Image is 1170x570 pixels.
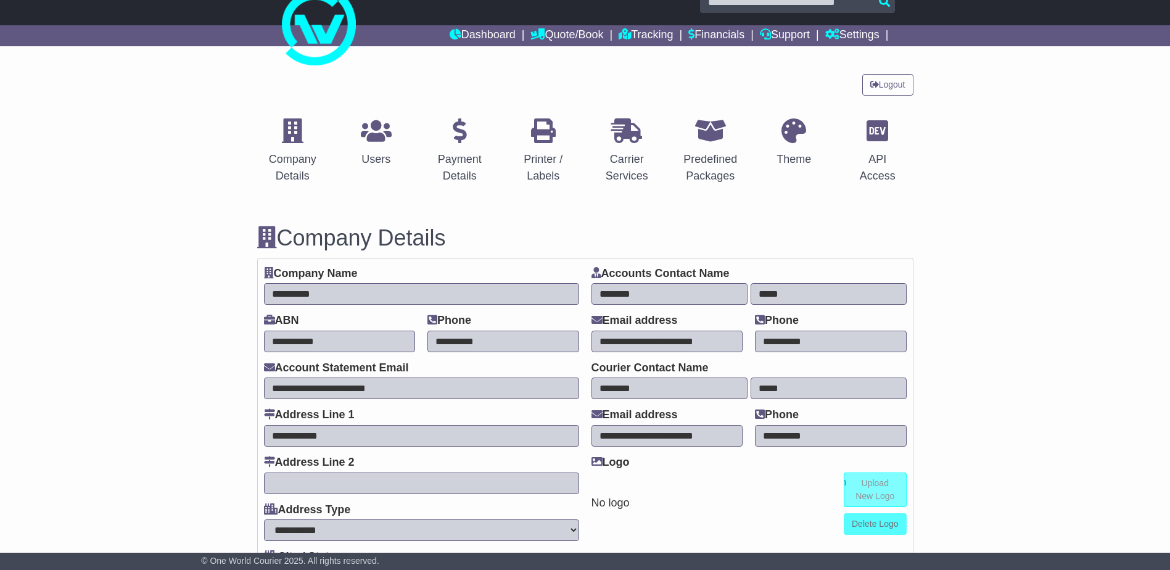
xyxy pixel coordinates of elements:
a: Payment Details [424,114,496,189]
label: ABN [264,314,299,328]
div: Printer / Labels [516,151,571,184]
a: Tracking [619,25,673,46]
a: API Access [842,114,913,189]
a: Users [353,114,400,172]
label: Address Line 1 [264,408,355,422]
label: Address Type [264,503,351,517]
a: Dashboard [450,25,516,46]
div: Users [361,151,392,168]
label: City / State [264,550,336,564]
a: Settings [825,25,880,46]
a: Logout [862,74,913,96]
div: Company Details [265,151,321,184]
a: Predefined Packages [675,114,746,189]
a: Financials [688,25,744,46]
label: Logo [591,456,630,469]
a: Quote/Book [530,25,603,46]
label: Phone [755,314,799,328]
a: Upload New Logo [844,473,907,507]
div: Theme [777,151,811,168]
div: Carrier Services [599,151,655,184]
label: Company Name [264,267,358,281]
span: No logo [591,497,630,509]
label: Account Statement Email [264,361,409,375]
label: Phone [755,408,799,422]
div: Payment Details [432,151,488,184]
div: Predefined Packages [683,151,738,184]
label: Address Line 2 [264,456,355,469]
a: Printer / Labels [508,114,579,189]
div: API Access [850,151,905,184]
a: Support [760,25,810,46]
label: Accounts Contact Name [591,267,730,281]
a: Carrier Services [591,114,663,189]
label: Email address [591,408,678,422]
label: Courier Contact Name [591,361,709,375]
label: Email address [591,314,678,328]
span: © One World Courier 2025. All rights reserved. [201,556,379,566]
label: Phone [427,314,471,328]
h3: Company Details [257,226,913,250]
a: Company Details [257,114,329,189]
a: Theme [768,114,819,172]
